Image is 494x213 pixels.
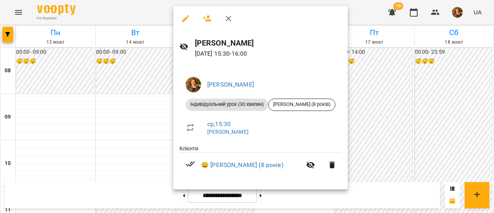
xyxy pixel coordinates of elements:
[195,37,342,49] h6: [PERSON_NAME]
[201,160,283,170] a: 😀 [PERSON_NAME] (8 років)
[186,77,201,92] img: 511e0537fc91f9a2f647f977e8161626.jpeg
[179,145,342,181] ul: Клієнти
[269,101,335,108] span: [PERSON_NAME] (8 років)
[268,99,335,111] div: [PERSON_NAME] (8 років)
[207,81,254,88] a: [PERSON_NAME]
[195,49,342,58] p: [DATE] 15:30 - 16:00
[186,101,268,108] span: Індивідуальний урок (30 хвилин)
[207,129,249,135] a: [PERSON_NAME]
[207,120,231,128] a: ср , 15:30
[186,159,195,169] svg: Візит сплачено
